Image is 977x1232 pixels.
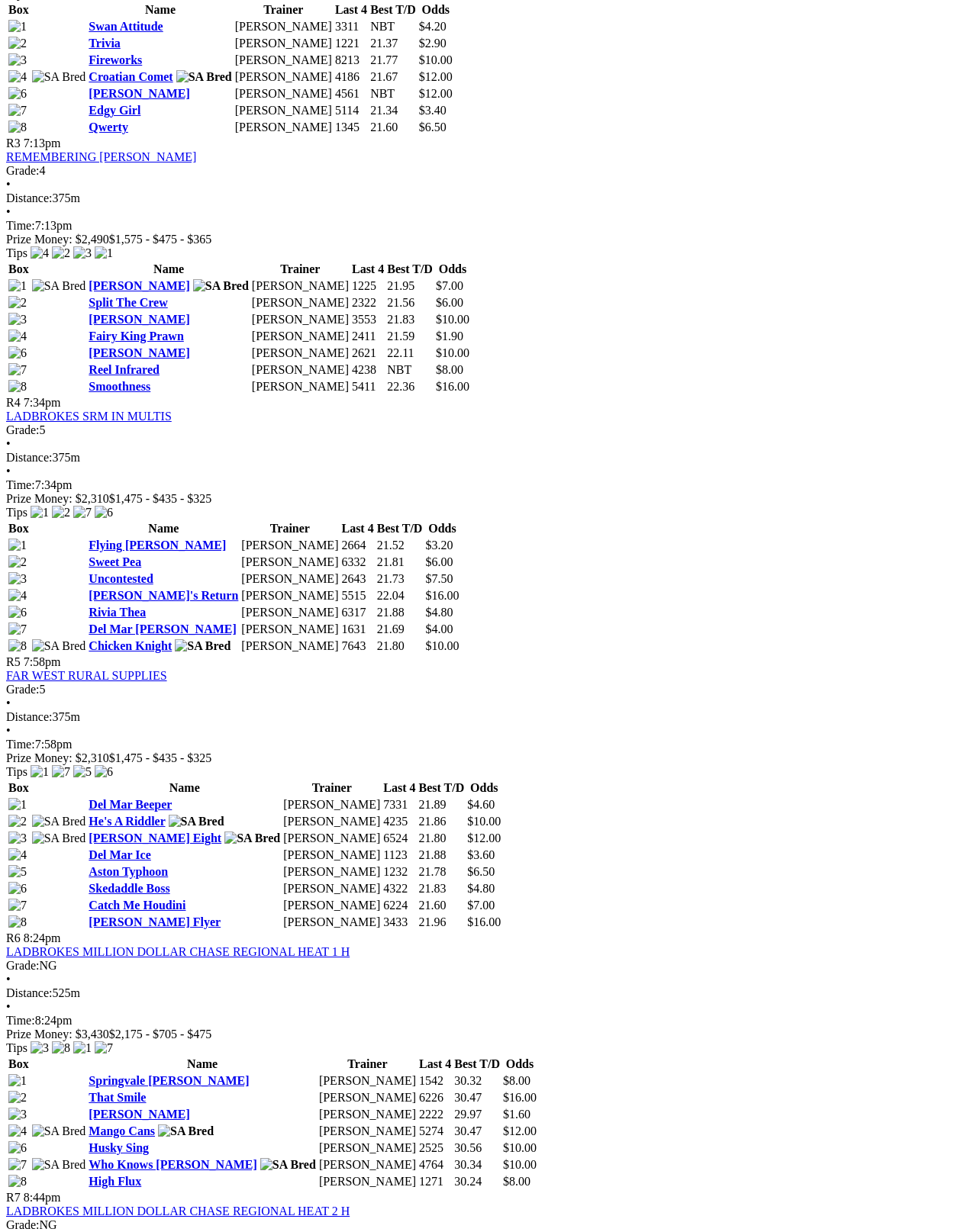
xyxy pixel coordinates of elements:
[382,881,416,896] td: 4322
[109,751,212,764] span: $1,475 - $435 - $325
[282,814,381,829] td: [PERSON_NAME]
[340,588,374,603] td: 5515
[224,832,280,845] img: SA Bred
[32,1158,86,1172] img: SA Bred
[240,538,339,553] td: [PERSON_NAME]
[435,262,470,277] th: Odds
[8,899,27,912] img: 7
[109,233,212,246] span: $1,575 - $475 - $365
[376,622,424,637] td: 21.69
[6,410,172,423] a: LADBROKES SRM IN MULTIS
[425,555,453,568] span: $6.00
[6,478,971,492] div: 7:34pm
[6,973,11,986] span: •
[240,588,339,603] td: [PERSON_NAME]
[334,19,368,34] td: 3311
[436,296,463,309] span: $6.00
[340,605,374,620] td: 6317
[6,1028,971,1041] div: Prize Money: $3,430
[88,780,281,796] th: Name
[376,571,424,587] td: 21.73
[334,53,368,68] td: 8213
[175,639,231,653] img: SA Bred
[8,555,27,569] img: 2
[351,278,385,294] td: 1225
[6,751,971,765] div: Prize Money: $2,310
[240,605,339,620] td: [PERSON_NAME]
[89,1175,141,1188] a: High Flux
[351,312,385,327] td: 3553
[8,363,27,377] img: 7
[6,492,971,506] div: Prize Money: $2,310
[6,205,11,218] span: •
[6,478,35,491] span: Time:
[8,296,27,310] img: 2
[89,330,183,343] a: Fairy King Prawn
[89,865,168,878] a: Aston Typhoon
[8,1141,27,1155] img: 6
[6,765,27,778] span: Tips
[8,832,27,845] img: 3
[6,683,40,696] span: Grade:
[89,848,150,861] a: Del Mar Ice
[340,571,374,587] td: 2643
[369,69,417,85] td: 21.67
[467,899,495,912] span: $7.00
[369,103,417,118] td: 21.34
[6,986,52,999] span: Distance:
[6,1000,11,1013] span: •
[88,262,250,277] th: Name
[419,87,453,100] span: $12.00
[88,1057,317,1072] th: Name
[24,655,61,668] span: 7:58pm
[8,1074,27,1088] img: 1
[6,1014,971,1028] div: 8:24pm
[376,555,424,570] td: 21.81
[369,86,417,101] td: NBT
[240,555,339,570] td: [PERSON_NAME]
[52,246,70,260] img: 2
[89,639,172,652] a: Chicken Knight
[89,104,140,117] a: Edgy Girl
[89,589,238,602] a: [PERSON_NAME]'s Return
[6,451,971,465] div: 375m
[89,20,163,33] a: Swan Attitude
[52,1041,70,1055] img: 8
[31,765,49,779] img: 1
[369,53,417,68] td: 21.77
[386,312,434,327] td: 21.83
[334,69,368,85] td: 4186
[351,295,385,310] td: 2322
[8,380,27,394] img: 8
[376,605,424,620] td: 21.88
[88,2,232,18] th: Name
[466,780,501,796] th: Odds
[282,915,381,930] td: [PERSON_NAME]
[24,931,61,944] span: 8:24pm
[467,832,501,844] span: $12.00
[386,278,434,294] td: 21.95
[95,1041,113,1055] img: 7
[32,815,86,828] img: SA Bred
[418,797,466,812] td: 21.89
[6,1014,35,1027] span: Time:
[334,103,368,118] td: 5114
[6,724,11,737] span: •
[386,362,434,378] td: NBT
[382,915,416,930] td: 3433
[369,36,417,51] td: 21.37
[6,986,971,1000] div: 525m
[89,539,226,552] a: Flying [PERSON_NAME]
[89,380,150,393] a: Smoothness
[89,882,169,895] a: Skedaddle Boss
[89,363,160,376] a: Reel Infrared
[424,521,459,536] th: Odds
[351,379,385,394] td: 5411
[467,815,501,828] span: $10.00
[6,738,35,751] span: Time:
[6,164,971,178] div: 4
[89,70,173,83] a: Croatian Comet
[260,1158,316,1172] img: SA Bred
[8,104,27,117] img: 7
[8,781,29,794] span: Box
